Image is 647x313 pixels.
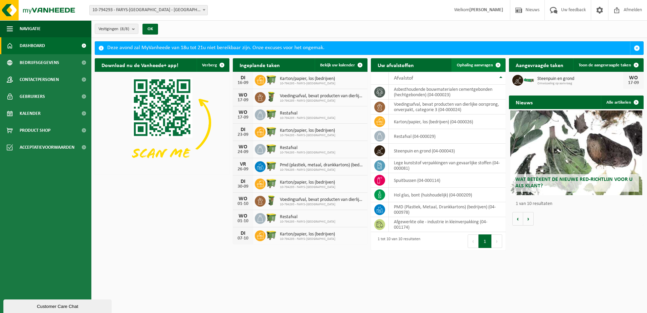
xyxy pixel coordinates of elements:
[280,185,335,189] span: 10-794293 - FARYS-[GEOGRAPHIC_DATA]
[95,58,185,71] h2: Download nu de Vanheede+ app!
[280,145,335,151] span: Restafval
[236,213,250,219] div: WO
[280,214,335,220] span: Restafval
[516,202,640,206] p: 1 van 10 resultaten
[236,231,250,236] div: DI
[389,114,506,129] td: karton/papier, los (bedrijven) (04-000026)
[280,220,335,224] span: 10-794293 - FARYS-[GEOGRAPHIC_DATA]
[389,158,506,173] td: lege kunststof verpakkingen van gevaarlijke stoffen (04-000081)
[266,178,277,189] img: WB-1100-HPE-GN-50
[90,5,207,15] span: 10-794293 - FARYS-ASSE - ASSE
[20,20,41,37] span: Navigatie
[320,63,355,67] span: Bekijk uw kalender
[627,81,640,85] div: 17-09
[98,24,129,34] span: Vestigingen
[280,232,335,237] span: Karton/papier, los (bedrijven)
[95,24,138,34] button: Vestigingen(8/8)
[389,129,506,144] td: restafval (04-000029)
[515,177,632,189] span: Wat betekent de nieuwe RED-richtlijn voor u als klant?
[280,99,364,103] span: 10-794293 - FARYS-[GEOGRAPHIC_DATA]
[280,111,335,116] span: Restafval
[280,151,335,155] span: 10-794293 - FARYS-[GEOGRAPHIC_DATA]
[266,108,277,120] img: WB-1100-HPE-GN-50
[266,212,277,224] img: WB-1100-HPE-GN-50
[236,75,250,81] div: DI
[236,236,250,241] div: 07-10
[389,188,506,202] td: hol glas, bont (huishoudelijk) (04-000209)
[280,163,364,168] span: Pmd (plastiek, metaal, drankkartons) (bedrijven)
[20,54,59,71] span: Bedrijfsgegevens
[20,105,41,122] span: Kalender
[573,58,643,72] a: Toon de aangevraagde taken
[389,85,506,100] td: asbesthoudende bouwmaterialen cementgebonden (hechtgebonden) (04-000023)
[523,212,534,226] button: Volgende
[371,58,421,71] h2: Uw afvalstoffen
[280,76,335,82] span: Karton/papier, los (bedrijven)
[374,234,420,249] div: 1 tot 10 van 10 resultaten
[120,27,129,31] count: (8/8)
[280,133,335,138] span: 10-794293 - FARYS-[GEOGRAPHIC_DATA]
[280,82,335,86] span: 10-794293 - FARYS-[GEOGRAPHIC_DATA]
[236,196,250,202] div: WO
[510,110,642,195] a: Wat betekent de nieuwe RED-richtlijn voor u als klant?
[236,184,250,189] div: 30-09
[468,234,478,248] button: Previous
[389,173,506,188] td: spuitbussen (04-000114)
[142,24,158,35] button: OK
[537,82,623,86] span: Omwisseling op aanvraag
[280,128,335,133] span: Karton/papier, los (bedrijven)
[266,160,277,172] img: WB-1100-HPE-GN-50
[315,58,367,72] a: Bekijk uw kalender
[266,126,277,137] img: WB-1100-HPE-GN-50
[236,144,250,150] div: WO
[20,139,74,156] span: Acceptatievoorwaarden
[280,168,364,172] span: 10-794293 - FARYS-[GEOGRAPHIC_DATA]
[236,162,250,167] div: VR
[469,7,503,13] strong: [PERSON_NAME]
[579,63,631,67] span: Toon de aangevraagde taken
[236,98,250,103] div: 17-09
[280,180,335,185] span: Karton/papier, los (bedrijven)
[280,93,364,99] span: Voedingsafval, bevat producten van dierlijke oorsprong, onverpakt, categorie 3
[202,63,217,67] span: Verberg
[451,58,505,72] a: Ophaling aanvragen
[236,132,250,137] div: 23-09
[95,72,229,173] img: Download de VHEPlus App
[394,76,413,81] span: Afvalstof
[601,96,643,109] a: Alle artikelen
[389,100,506,114] td: voedingsafval, bevat producten van dierlijke oorsprong, onverpakt, categorie 3 (04-000024)
[492,234,502,248] button: Next
[20,88,45,105] span: Gebruikers
[509,96,539,109] h2: Nieuws
[280,197,364,203] span: Voedingsafval, bevat producten van dierlijke oorsprong, onverpakt, categorie 3
[20,37,45,54] span: Dashboard
[512,212,523,226] button: Vorige
[478,234,492,248] button: 1
[509,58,570,71] h2: Aangevraagde taken
[20,71,59,88] span: Contactpersonen
[457,63,493,67] span: Ophaling aanvragen
[389,144,506,158] td: steenpuin en grond (04-000043)
[89,5,208,15] span: 10-794293 - FARYS-ASSE - ASSE
[280,203,364,207] span: 10-794293 - FARYS-[GEOGRAPHIC_DATA]
[537,76,623,82] span: Steenpuin en grond
[107,42,630,55] div: Deze avond zal MyVanheede van 18u tot 21u niet bereikbaar zijn. Onze excuses voor het ongemak.
[197,58,229,72] button: Verberg
[236,115,250,120] div: 17-09
[280,237,335,241] span: 10-794293 - FARYS-[GEOGRAPHIC_DATA]
[389,217,506,232] td: afgewerkte olie - industrie in kleinverpakking (04-001174)
[266,143,277,154] img: WB-1100-HPE-GN-50
[266,195,277,206] img: WB-0060-HPE-GN-50
[627,75,640,81] div: WO
[20,122,50,139] span: Product Shop
[266,91,277,103] img: WB-0060-HPE-GN-50
[266,74,277,85] img: WB-1100-HPE-GN-50
[236,110,250,115] div: WO
[236,167,250,172] div: 26-09
[236,92,250,98] div: WO
[236,219,250,224] div: 01-10
[280,116,335,120] span: 10-794293 - FARYS-[GEOGRAPHIC_DATA]
[236,81,250,85] div: 16-09
[233,58,287,71] h2: Ingeplande taken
